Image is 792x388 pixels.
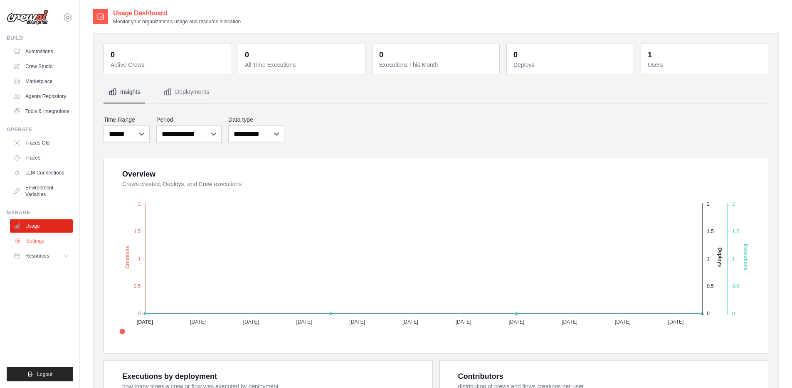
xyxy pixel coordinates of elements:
[122,371,217,382] div: Executions by deployment
[111,61,226,69] dt: Active Crews
[707,283,714,289] tspan: 0.5
[732,311,735,317] tspan: 0
[10,151,73,165] a: Traces
[243,319,259,325] tspan: [DATE]
[717,248,723,267] text: Deploys
[245,49,249,61] div: 0
[648,49,652,61] div: 1
[158,81,214,103] button: Deployments
[10,105,73,118] a: Tools & Integrations
[10,75,73,88] a: Marketplace
[111,49,115,61] div: 0
[402,319,418,325] tspan: [DATE]
[122,180,758,188] dt: Crews created, Deploys, and Crew executions
[458,371,503,382] div: Contributors
[113,8,241,18] h2: Usage Dashboard
[10,219,73,233] a: Usage
[228,115,284,124] label: Data type
[10,249,73,263] button: Resources
[104,115,150,124] label: Time Range
[7,126,73,133] div: Operate
[190,319,206,325] tspan: [DATE]
[134,228,141,234] tspan: 1.5
[732,283,739,289] tspan: 0.5
[732,256,735,262] tspan: 1
[138,201,141,207] tspan: 2
[707,228,714,234] tspan: 1.5
[648,61,763,69] dt: Users
[134,283,141,289] tspan: 0.5
[7,367,73,381] button: Logout
[10,136,73,150] a: Traces Old
[10,60,73,73] a: Crew Studio
[743,244,748,270] text: Executions
[513,49,518,61] div: 0
[7,10,48,25] img: Logo
[668,319,684,325] tspan: [DATE]
[707,256,710,262] tspan: 1
[508,319,524,325] tspan: [DATE]
[732,201,735,207] tspan: 2
[11,234,74,248] a: Settings
[296,319,312,325] tspan: [DATE]
[138,311,141,317] tspan: 0
[104,81,145,103] button: Insights
[125,246,131,269] text: Creations
[113,18,241,25] p: Monitor your organization's usage and resource allocation
[379,49,383,61] div: 0
[245,61,360,69] dt: All Time Executions
[138,256,141,262] tspan: 1
[156,115,222,124] label: Period
[10,166,73,179] a: LLM Connections
[10,181,73,201] a: Environment Variables
[122,168,155,180] div: Overview
[25,253,49,259] span: Resources
[136,319,153,325] tspan: [DATE]
[513,61,629,69] dt: Deploys
[10,90,73,103] a: Agents Repository
[7,209,73,216] div: Manage
[615,319,631,325] tspan: [DATE]
[379,61,494,69] dt: Executions This Month
[707,201,710,207] tspan: 2
[562,319,577,325] tspan: [DATE]
[7,35,73,42] div: Build
[104,81,768,103] nav: Tabs
[349,319,365,325] tspan: [DATE]
[456,319,471,325] tspan: [DATE]
[707,311,710,317] tspan: 0
[732,228,739,234] tspan: 1.5
[10,45,73,58] a: Automations
[37,371,52,378] span: Logout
